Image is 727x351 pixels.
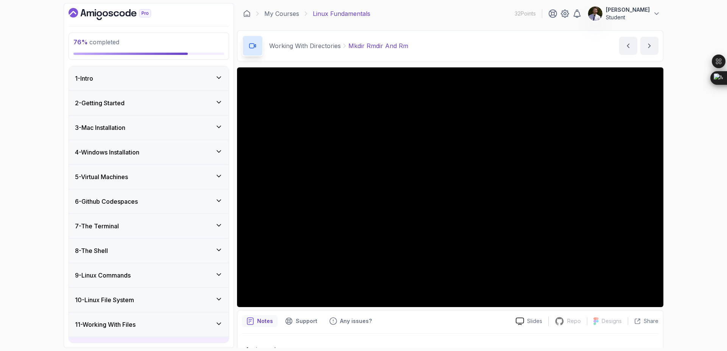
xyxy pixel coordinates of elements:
[281,315,322,327] button: Support button
[257,317,273,325] p: Notes
[75,320,136,329] h3: 11 - Working With Files
[237,67,663,307] iframe: 1 - mkdir rmdir and rm
[325,315,376,327] button: Feedback button
[69,8,168,20] a: Dashboard
[75,295,134,304] h3: 10 - Linux File System
[588,6,602,21] img: user profile image
[640,37,658,55] button: next content
[69,312,229,337] button: 11-Working With Files
[69,91,229,115] button: 2-Getting Started
[75,222,119,231] h3: 7 - The Terminal
[264,9,299,18] a: My Courses
[602,317,622,325] p: Designs
[628,317,658,325] button: Share
[75,271,131,280] h3: 9 - Linux Commands
[644,317,658,325] p: Share
[567,317,581,325] p: Repo
[69,165,229,189] button: 5-Virtual Machines
[510,317,548,325] a: Slides
[69,115,229,140] button: 3-Mac Installation
[75,197,138,206] h3: 6 - Github Codespaces
[606,14,650,21] p: Student
[75,246,108,255] h3: 8 - The Shell
[527,317,542,325] p: Slides
[680,304,727,340] iframe: chat widget
[269,41,341,50] p: Working With Directories
[348,41,408,50] p: Mkdir Rmdir And Rm
[73,38,119,46] span: completed
[242,315,278,327] button: notes button
[313,9,370,18] p: Linux Fundamentals
[75,148,139,157] h3: 4 - Windows Installation
[296,317,317,325] p: Support
[75,123,125,132] h3: 3 - Mac Installation
[69,239,229,263] button: 8-The Shell
[606,6,650,14] p: [PERSON_NAME]
[243,10,251,17] a: Dashboard
[75,74,93,83] h3: 1 - Intro
[69,189,229,214] button: 6-Github Codespaces
[75,98,125,108] h3: 2 - Getting Started
[69,263,229,287] button: 9-Linux Commands
[69,66,229,90] button: 1-Intro
[73,38,88,46] span: 76 %
[75,172,128,181] h3: 5 - Virtual Machines
[69,140,229,164] button: 4-Windows Installation
[340,317,372,325] p: Any issues?
[69,214,229,238] button: 7-The Terminal
[69,288,229,312] button: 10-Linux File System
[515,10,536,17] p: 32 Points
[619,37,637,55] button: previous content
[588,6,660,21] button: user profile image[PERSON_NAME]Student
